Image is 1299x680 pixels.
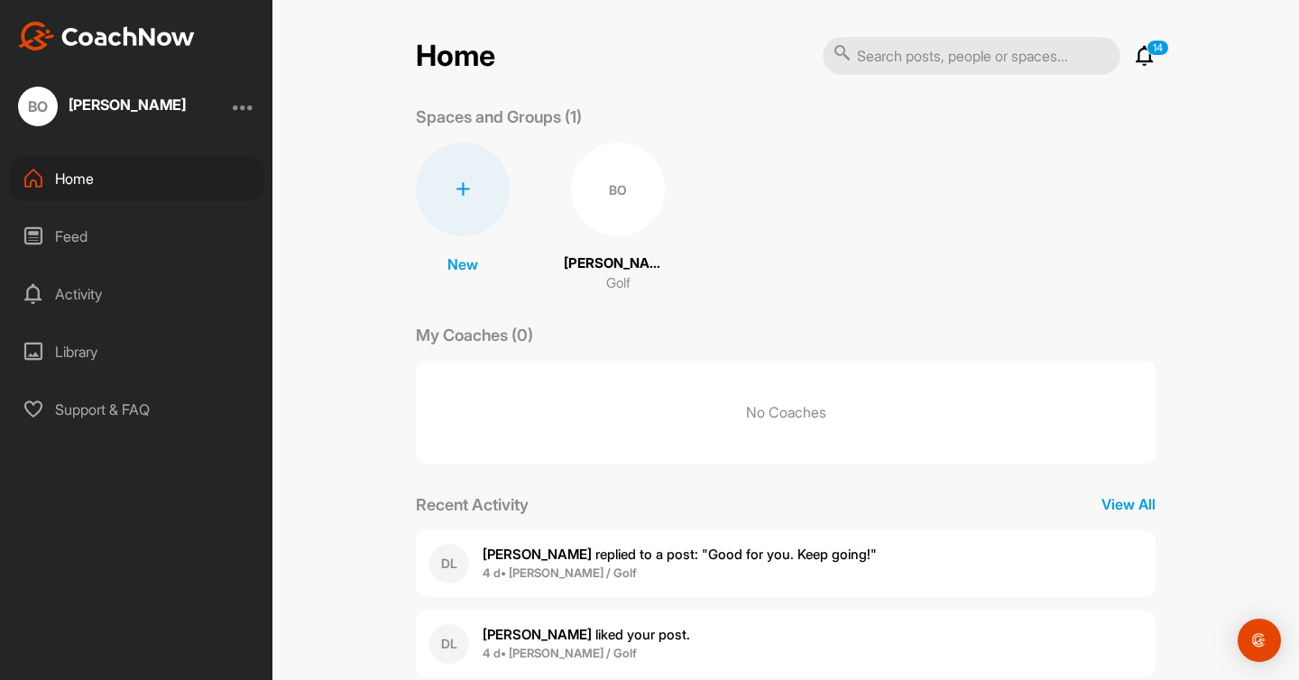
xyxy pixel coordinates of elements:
div: BO [571,142,665,236]
p: 14 [1147,40,1169,56]
div: Home [10,156,264,201]
div: [PERSON_NAME] [69,97,186,112]
p: Spaces and Groups (1) [416,105,582,129]
p: View All [1101,493,1156,515]
div: Support & FAQ [10,387,264,432]
p: New [447,253,478,275]
a: BO[PERSON_NAME]Golf [564,142,672,294]
p: Golf [606,273,631,294]
div: DL [429,544,469,584]
span: liked your post . [483,626,690,643]
span: replied to a post : "Good for you. Keep going!" [483,546,877,563]
div: Open Intercom Messenger [1238,619,1281,662]
p: My Coaches (0) [416,323,533,347]
b: 4 d • [PERSON_NAME] / Golf [483,646,637,660]
div: BO [18,87,58,126]
div: DL [429,624,469,664]
div: Activity [10,271,264,317]
b: [PERSON_NAME] [483,626,592,643]
input: Search posts, people or spaces... [823,37,1120,75]
div: Library [10,329,264,374]
b: 4 d • [PERSON_NAME] / Golf [483,565,637,580]
p: [PERSON_NAME] [564,253,672,274]
div: Feed [10,214,264,259]
h2: Home [416,39,495,74]
b: [PERSON_NAME] [483,546,592,563]
p: Recent Activity [416,492,529,517]
p: No Coaches [416,361,1156,464]
img: CoachNow [18,22,195,51]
